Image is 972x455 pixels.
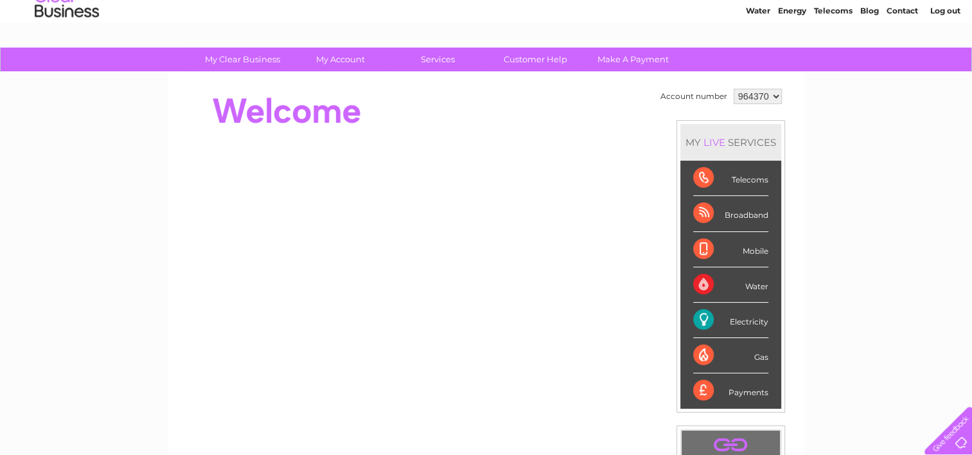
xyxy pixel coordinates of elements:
[190,48,296,71] a: My Clear Business
[385,48,491,71] a: Services
[693,232,768,267] div: Mobile
[887,55,918,64] a: Contact
[930,55,960,64] a: Log out
[746,55,770,64] a: Water
[860,55,879,64] a: Blog
[730,6,818,22] a: 0333 014 3131
[693,373,768,408] div: Payments
[693,161,768,196] div: Telecoms
[693,267,768,303] div: Water
[287,48,393,71] a: My Account
[814,55,853,64] a: Telecoms
[482,48,588,71] a: Customer Help
[693,196,768,231] div: Broadband
[693,303,768,338] div: Electricity
[657,85,730,107] td: Account number
[580,48,686,71] a: Make A Payment
[778,55,806,64] a: Energy
[693,338,768,373] div: Gas
[701,136,728,148] div: LIVE
[34,33,100,73] img: logo.png
[680,124,781,161] div: MY SERVICES
[183,7,790,62] div: Clear Business is a trading name of Verastar Limited (registered in [GEOGRAPHIC_DATA] No. 3667643...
